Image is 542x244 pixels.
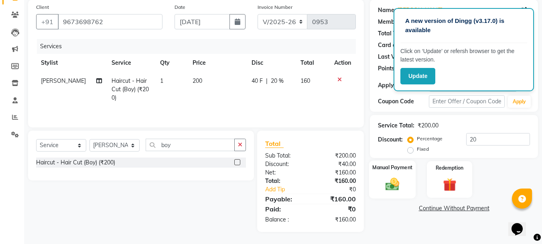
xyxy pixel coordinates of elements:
[247,54,296,72] th: Disc
[175,4,185,11] label: Date
[378,18,413,26] div: Membership:
[193,77,202,84] span: 200
[58,14,162,29] input: Search by Name/Mobile/Email/Code
[259,168,311,177] div: Net:
[37,39,362,54] div: Services
[439,176,461,193] img: _gift.svg
[146,139,235,151] input: Search or Scan
[508,96,531,108] button: Apply
[508,212,534,236] iframe: chat widget
[311,204,362,214] div: ₹0
[252,77,263,85] span: 40 F
[417,146,429,153] label: Fixed
[400,68,435,84] button: Update
[258,4,292,11] label: Invoice Number
[107,54,155,72] th: Service
[36,54,107,72] th: Stylist
[296,54,329,72] th: Total
[378,64,396,73] div: Points:
[311,177,362,185] div: ₹160.00
[300,77,310,84] span: 160
[259,204,311,214] div: Paid:
[259,185,319,194] a: Add Tip
[265,139,284,148] span: Total
[378,29,410,38] div: Total Visits:
[112,77,149,101] span: Haircut - Hair Cut (Boy) (₹200)
[372,164,412,171] label: Manual Payment
[188,54,247,72] th: Price
[36,158,115,167] div: Haircut - Hair Cut (Boy) (₹200)
[160,77,163,84] span: 1
[155,54,188,72] th: Qty
[378,53,405,61] div: Last Visit:
[319,185,362,194] div: ₹0
[378,135,403,144] div: Discount:
[378,81,428,90] div: Apply Discount
[398,6,443,14] a: [PERSON_NAME]
[436,164,463,172] label: Redemption
[418,121,438,130] div: ₹200.00
[311,168,362,177] div: ₹160.00
[36,14,59,29] button: +91
[378,6,396,14] div: Name:
[36,4,49,11] label: Client
[259,194,311,204] div: Payable:
[259,152,311,160] div: Sub Total:
[311,215,362,224] div: ₹160.00
[311,194,362,204] div: ₹160.00
[259,177,311,185] div: Total:
[311,152,362,160] div: ₹200.00
[378,41,411,49] div: Card on file:
[329,54,356,72] th: Action
[429,95,505,108] input: Enter Offer / Coupon Code
[400,47,527,64] p: Click on ‘Update’ or refersh browser to get the latest version.
[259,215,311,224] div: Balance :
[378,121,414,130] div: Service Total:
[378,97,428,106] div: Coupon Code
[41,77,86,84] span: [PERSON_NAME]
[405,16,522,35] p: A new version of Dingg (v3.17.0) is available
[311,160,362,168] div: ₹40.00
[259,160,311,168] div: Discount:
[417,135,443,142] label: Percentage
[271,77,284,85] span: 20 %
[371,204,536,213] a: Continue Without Payment
[266,77,268,85] span: |
[381,176,404,192] img: _cash.svg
